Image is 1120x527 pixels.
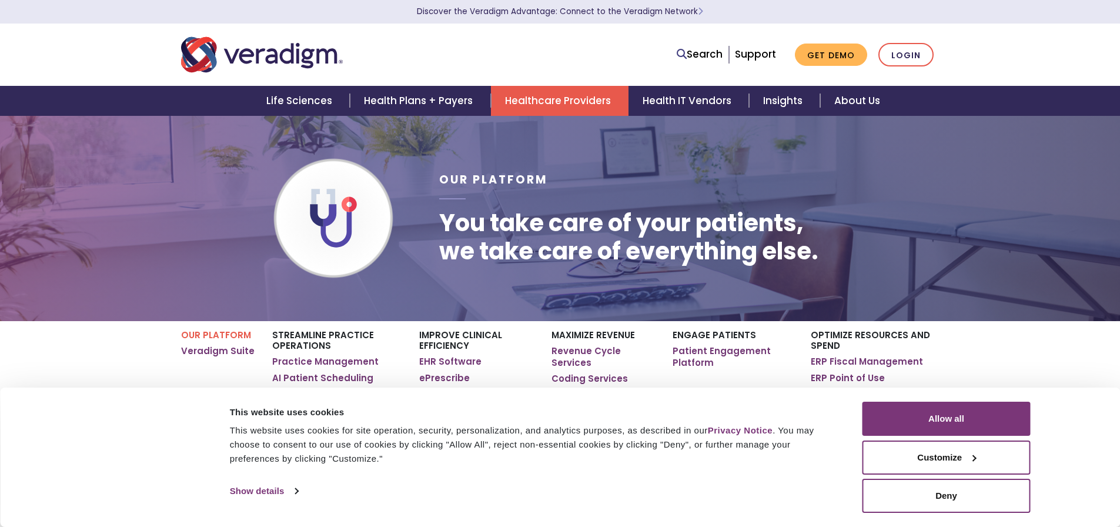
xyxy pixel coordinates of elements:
[673,345,793,368] a: Patient Engagement Platform
[230,423,836,466] div: This website uses cookies for site operation, security, personalization, and analytics purposes, ...
[181,345,255,357] a: Veradigm Suite
[795,44,867,66] a: Get Demo
[628,86,749,116] a: Health IT Vendors
[820,86,894,116] a: About Us
[677,46,723,62] a: Search
[749,86,820,116] a: Insights
[862,402,1031,436] button: Allow all
[551,373,628,385] a: Coding Services
[862,479,1031,513] button: Deny
[551,345,654,368] a: Revenue Cycle Services
[491,86,628,116] a: Healthcare Providers
[181,35,343,74] img: Veradigm logo
[878,43,934,67] a: Login
[272,372,373,384] a: AI Patient Scheduling
[417,6,703,17] a: Discover the Veradigm Advantage: Connect to the Veradigm NetworkLearn More
[698,6,703,17] span: Learn More
[439,172,548,188] span: Our Platform
[272,356,379,368] a: Practice Management
[419,372,470,384] a: ePrescribe
[419,356,482,368] a: EHR Software
[862,441,1031,475] button: Customize
[350,86,490,116] a: Health Plans + Payers
[708,425,773,435] a: Privacy Notice
[735,47,776,61] a: Support
[439,209,818,265] h1: You take care of your patients, we take care of everything else.
[811,356,923,368] a: ERP Fiscal Management
[230,405,836,419] div: This website uses cookies
[230,482,298,500] a: Show details
[252,86,350,116] a: Life Sciences
[811,372,885,384] a: ERP Point of Use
